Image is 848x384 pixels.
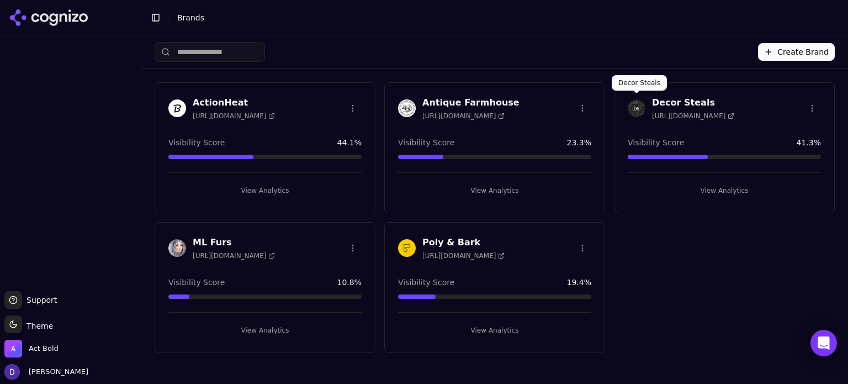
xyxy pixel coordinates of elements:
[797,137,821,148] span: 41.3 %
[168,99,186,117] img: ActionHeat
[168,137,225,148] span: Visibility Score
[398,239,416,257] img: Poly & Bark
[193,112,275,120] span: [URL][DOMAIN_NAME]
[398,99,416,117] img: Antique Farmhouse
[628,99,645,117] img: Decor Steals
[168,277,225,288] span: Visibility Score
[22,294,57,306] span: Support
[618,78,660,87] p: Decor Steals
[4,364,88,380] button: Open user button
[168,239,186,257] img: ML Furs
[810,330,837,356] div: Open Intercom Messenger
[24,367,88,377] span: [PERSON_NAME]
[628,182,821,199] button: View Analytics
[177,12,817,23] nav: breadcrumb
[652,96,734,109] h3: Decor Steals
[337,277,362,288] span: 10.8 %
[168,182,362,199] button: View Analytics
[422,112,505,120] span: [URL][DOMAIN_NAME]
[337,137,362,148] span: 44.1 %
[22,322,53,330] span: Theme
[177,13,204,22] span: Brands
[193,236,275,249] h3: ML Furs
[398,322,591,339] button: View Analytics
[567,277,591,288] span: 19.4 %
[4,364,20,380] img: David White
[758,43,835,61] button: Create Brand
[628,137,684,148] span: Visibility Score
[398,182,591,199] button: View Analytics
[193,251,275,260] span: [URL][DOMAIN_NAME]
[4,340,59,357] button: Open organization switcher
[652,112,734,120] span: [URL][DOMAIN_NAME]
[398,277,454,288] span: Visibility Score
[422,236,505,249] h3: Poly & Bark
[398,137,454,148] span: Visibility Score
[422,251,505,260] span: [URL][DOMAIN_NAME]
[193,96,275,109] h3: ActionHeat
[567,137,591,148] span: 23.3 %
[168,322,362,339] button: View Analytics
[4,340,22,357] img: Act Bold
[422,96,520,109] h3: Antique Farmhouse
[29,344,59,354] span: Act Bold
